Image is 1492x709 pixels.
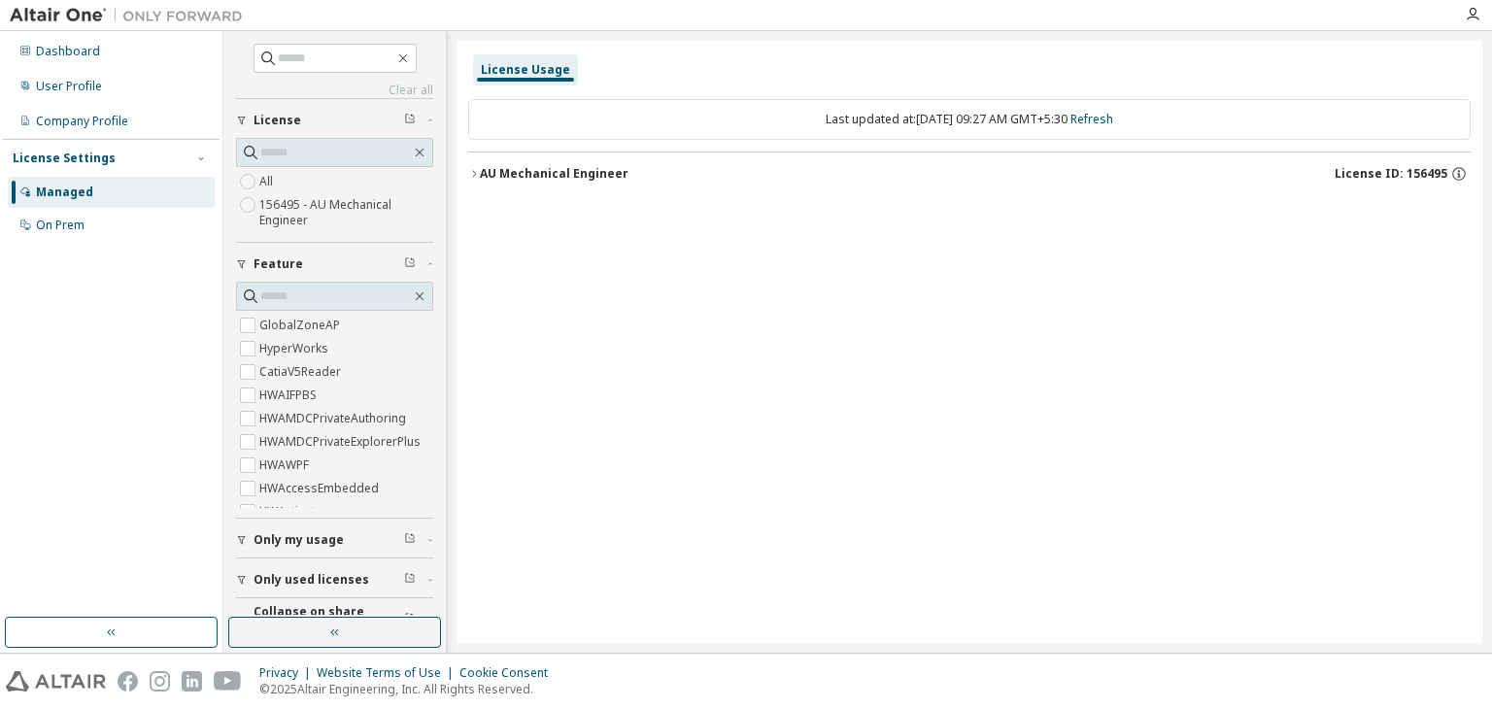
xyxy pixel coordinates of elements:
[259,477,383,500] label: HWAccessEmbedded
[13,151,116,166] div: License Settings
[468,99,1471,140] div: Last updated at: [DATE] 09:27 AM GMT+5:30
[236,558,433,601] button: Only used licenses
[259,430,424,454] label: HWAMDCPrivateExplorerPlus
[259,454,313,477] label: HWAWPF
[182,671,202,692] img: linkedin.svg
[259,360,345,384] label: CatiaV5Reader
[259,500,325,523] label: HWActivate
[254,532,344,548] span: Only my usage
[254,572,369,588] span: Only used licenses
[36,114,128,129] div: Company Profile
[36,79,102,94] div: User Profile
[404,572,416,588] span: Clear filter
[36,44,100,59] div: Dashboard
[404,256,416,272] span: Clear filter
[259,407,410,430] label: HWAMDCPrivateAuthoring
[259,193,433,232] label: 156495 - AU Mechanical Engineer
[36,185,93,200] div: Managed
[259,384,321,407] label: HWAIFPBS
[404,612,416,627] span: Clear filter
[10,6,253,25] img: Altair One
[459,665,559,681] div: Cookie Consent
[317,665,459,681] div: Website Terms of Use
[254,113,301,128] span: License
[259,681,559,697] p: © 2025 Altair Engineering, Inc. All Rights Reserved.
[404,532,416,548] span: Clear filter
[214,671,242,692] img: youtube.svg
[1070,111,1113,127] a: Refresh
[259,665,317,681] div: Privacy
[236,519,433,561] button: Only my usage
[236,243,433,286] button: Feature
[236,83,433,98] a: Clear all
[36,218,85,233] div: On Prem
[118,671,138,692] img: facebook.svg
[254,604,404,635] span: Collapse on share string
[468,152,1471,195] button: AU Mechanical EngineerLicense ID: 156495
[254,256,303,272] span: Feature
[480,166,628,182] div: AU Mechanical Engineer
[236,99,433,142] button: License
[259,314,344,337] label: GlobalZoneAP
[150,671,170,692] img: instagram.svg
[259,170,277,193] label: All
[481,62,570,78] div: License Usage
[6,671,106,692] img: altair_logo.svg
[404,113,416,128] span: Clear filter
[1335,166,1447,182] span: License ID: 156495
[259,337,332,360] label: HyperWorks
